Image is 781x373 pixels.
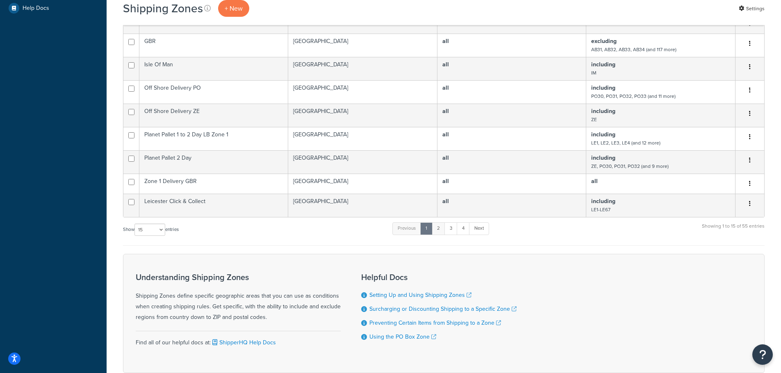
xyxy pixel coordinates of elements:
small: ZE, PO30, PO31, PO32 (and 9 more) [591,163,669,170]
a: Preventing Certain Items from Shipping to a Zone [369,319,501,327]
small: PO30, PO31, PO32, PO33 (and 11 more) [591,93,676,100]
small: LE1-LE67 [591,206,610,213]
td: Leicester Click & Collect [139,194,288,217]
a: 3 [444,222,458,235]
td: [GEOGRAPHIC_DATA] [288,34,437,57]
b: all [442,84,449,92]
td: [GEOGRAPHIC_DATA] [288,174,437,194]
button: Open Resource Center [752,344,773,365]
b: all [442,37,449,45]
td: [GEOGRAPHIC_DATA] [288,127,437,150]
b: all [442,197,449,206]
h3: Understanding Shipping Zones [136,273,341,282]
td: Planet Pallet 1 to 2 Day LB Zone 1 [139,127,288,150]
b: all [442,154,449,162]
b: including [591,130,615,139]
h3: Helpful Docs [361,273,517,282]
td: Off Shore Delivery PO [139,80,288,104]
a: Setting Up and Using Shipping Zones [369,291,471,299]
small: AB31, AB32, AB33, AB34 (and 117 more) [591,46,676,53]
b: excluding [591,37,617,45]
b: all [591,177,598,185]
h1: Shipping Zones [123,0,203,16]
div: Showing 1 to 15 of 55 entries [702,222,765,239]
b: all [442,177,449,185]
a: 4 [457,222,470,235]
b: including [591,84,615,92]
div: Find all of our helpful docs at: [136,331,341,348]
a: Surcharging or Discounting Shipping to a Specific Zone [369,305,517,313]
label: Show entries [123,224,179,236]
td: Zone 1 Delivery GBR [139,174,288,194]
td: [GEOGRAPHIC_DATA] [288,57,437,80]
td: [GEOGRAPHIC_DATA] [288,194,437,217]
td: GBR [139,34,288,57]
small: ZE [591,116,597,123]
select: Showentries [134,224,165,236]
small: LE1, LE2, LE3, LE4 (and 12 more) [591,139,660,147]
div: Shipping Zones define specific geographic areas that you can use as conditions when creating ship... [136,273,341,323]
b: including [591,197,615,206]
b: including [591,107,615,115]
td: Planet Pallet 2 Day [139,150,288,174]
b: all [442,60,449,69]
a: Settings [739,3,765,14]
b: all [442,107,449,115]
td: Off Shore Delivery ZE [139,104,288,127]
b: including [591,60,615,69]
span: + New [225,4,243,13]
a: 2 [432,222,445,235]
a: ShipperHQ Help Docs [211,338,276,347]
a: 1 [420,222,433,235]
small: IM [591,69,597,77]
td: [GEOGRAPHIC_DATA] [288,150,437,174]
td: [GEOGRAPHIC_DATA] [288,104,437,127]
b: all [442,130,449,139]
td: Isle Of Man [139,57,288,80]
a: Help Docs [6,1,100,16]
a: Previous [392,222,421,235]
b: including [591,154,615,162]
span: Help Docs [23,5,49,12]
a: Next [469,222,489,235]
a: Using the PO Box Zone [369,332,436,341]
td: [GEOGRAPHIC_DATA] [288,80,437,104]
